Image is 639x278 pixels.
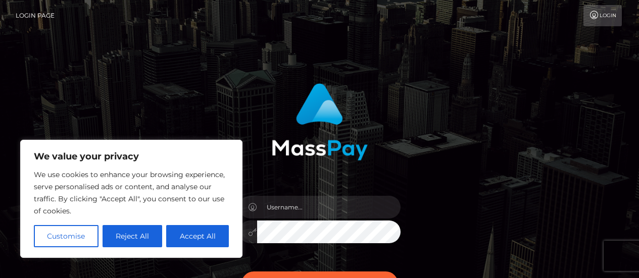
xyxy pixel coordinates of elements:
img: MassPay Login [272,83,368,160]
button: Accept All [166,225,229,247]
p: We value your privacy [34,150,229,162]
a: Login Page [16,5,55,26]
p: We use cookies to enhance your browsing experience, serve personalised ads or content, and analys... [34,169,229,217]
input: Username... [257,196,401,218]
a: Login [583,5,622,26]
button: Reject All [103,225,163,247]
button: Customise [34,225,99,247]
div: We value your privacy [20,140,242,258]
